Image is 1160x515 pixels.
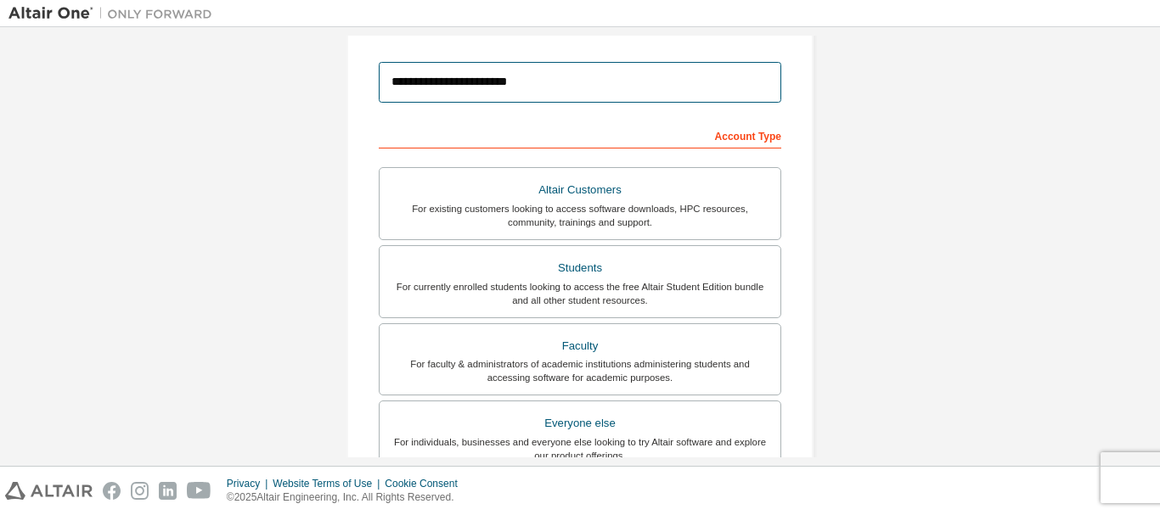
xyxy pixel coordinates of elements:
div: Privacy [227,477,273,490]
img: Altair One [8,5,221,22]
div: For existing customers looking to access software downloads, HPC resources, community, trainings ... [390,202,770,229]
div: For currently enrolled students looking to access the free Altair Student Edition bundle and all ... [390,280,770,307]
img: linkedin.svg [159,482,177,500]
img: instagram.svg [131,482,149,500]
div: Faculty [390,334,770,358]
img: altair_logo.svg [5,482,93,500]
img: facebook.svg [103,482,121,500]
div: Altair Customers [390,178,770,202]
img: youtube.svg [187,482,211,500]
div: Account Type [379,121,781,148]
div: For faculty & administrators of academic institutions administering students and accessing softwa... [390,357,770,384]
div: Students [390,256,770,280]
div: Everyone else [390,411,770,435]
div: Website Terms of Use [273,477,385,490]
p: © 2025 Altair Engineering, Inc. All Rights Reserved. [227,490,468,505]
div: Cookie Consent [385,477,467,490]
div: For individuals, businesses and everyone else looking to try Altair software and explore our prod... [390,435,770,462]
